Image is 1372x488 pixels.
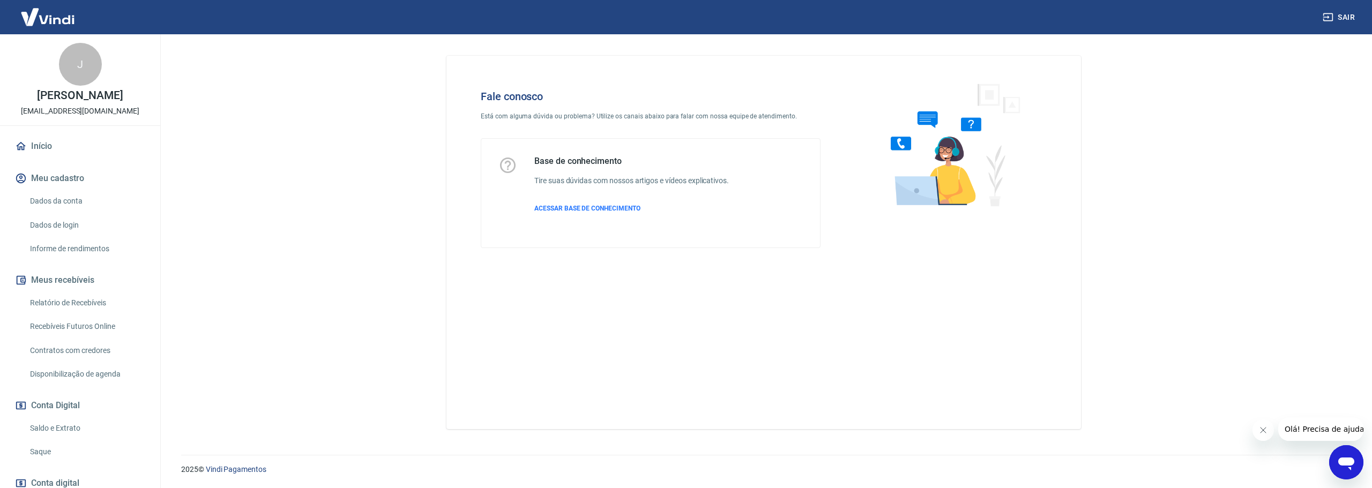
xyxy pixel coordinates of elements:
button: Conta Digital [13,394,147,417]
button: Meu cadastro [13,167,147,190]
p: Está com alguma dúvida ou problema? Utilize os canais abaixo para falar com nossa equipe de atend... [481,111,821,121]
a: Início [13,134,147,158]
a: Saque [26,441,147,463]
button: Sair [1321,7,1359,27]
h4: Fale conosco [481,90,821,103]
span: Olá! Precisa de ajuda? [6,7,90,16]
a: Contratos com credores [26,340,147,362]
img: Vindi [13,1,83,33]
a: Recebíveis Futuros Online [26,316,147,337]
span: ACESSAR BASE DE CONHECIMENTO [534,205,640,212]
a: Dados de login [26,214,147,236]
a: Relatório de Recebíveis [26,292,147,314]
button: Meus recebíveis [13,268,147,292]
h5: Base de conhecimento [534,156,729,167]
a: Saldo e Extrato [26,417,147,439]
div: J [59,43,102,86]
a: Disponibilização de agenda [26,363,147,385]
a: Vindi Pagamentos [206,465,266,474]
p: [PERSON_NAME] [37,90,123,101]
a: ACESSAR BASE DE CONHECIMENTO [534,204,729,213]
iframe: Botão para abrir a janela de mensagens [1329,445,1363,479]
p: [EMAIL_ADDRESS][DOMAIN_NAME] [21,106,139,117]
h6: Tire suas dúvidas com nossos artigos e vídeos explicativos. [534,175,729,186]
iframe: Fechar mensagem [1252,419,1274,441]
a: Dados da conta [26,190,147,212]
p: 2025 © [181,464,1346,475]
img: Fale conosco [869,73,1032,216]
iframe: Mensagem da empresa [1278,417,1363,441]
a: Informe de rendimentos [26,238,147,260]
